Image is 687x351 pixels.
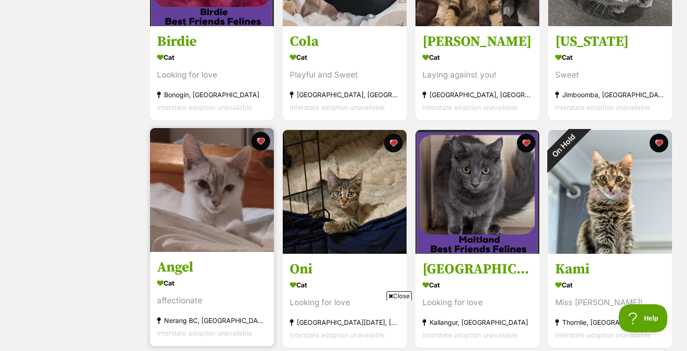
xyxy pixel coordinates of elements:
span: Close [386,291,412,301]
span: Interstate adoption unavailable [290,104,385,112]
h3: Angel [157,258,267,276]
div: Cat [157,51,267,64]
div: Looking for love [422,296,532,309]
div: Cat [290,278,400,292]
iframe: Advertisement [173,304,514,346]
a: On Hold [548,246,672,256]
img: Angel [150,128,274,252]
a: Birdie Cat Looking for love Bonogin, [GEOGRAPHIC_DATA] Interstate adoption unavailable favourite [150,26,274,121]
div: [GEOGRAPHIC_DATA], [GEOGRAPHIC_DATA] [290,89,400,101]
div: Cat [290,51,400,64]
div: Looking for love [157,69,267,82]
div: Laying against you! [422,69,532,82]
h3: [GEOGRAPHIC_DATA] [422,260,532,278]
div: Cat [422,278,532,292]
div: Cat [555,51,665,64]
h3: [US_STATE] [555,33,665,51]
a: Angel Cat affectionate Nerang BC, [GEOGRAPHIC_DATA] Interstate adoption unavailable favourite [150,251,274,346]
div: Thornlie, [GEOGRAPHIC_DATA] [555,316,665,329]
a: Cola Cat Playful and Sweet [GEOGRAPHIC_DATA], [GEOGRAPHIC_DATA] Interstate adoption unavailable f... [283,26,407,121]
h3: Kami [555,260,665,278]
h3: Cola [290,33,400,51]
img: Oni [283,130,407,254]
div: On Hold [536,118,591,173]
div: Miss [PERSON_NAME]! [555,296,665,309]
img: Kami [548,130,672,254]
div: Bonogin, [GEOGRAPHIC_DATA] [157,89,267,101]
div: affectionate [157,294,267,307]
a: Kami Cat Miss [PERSON_NAME]! Thornlie, [GEOGRAPHIC_DATA] Interstate adoption unavailable favourite [548,253,672,348]
h3: [PERSON_NAME] [422,33,532,51]
a: [PERSON_NAME] Cat Laying against you! [GEOGRAPHIC_DATA], [GEOGRAPHIC_DATA] Interstate adoption un... [415,26,539,121]
span: Interstate adoption unavailable [422,104,517,112]
div: Cat [157,276,267,290]
h3: Birdie [157,33,267,51]
div: Looking for love [290,296,400,309]
span: Interstate adoption unavailable [555,331,650,339]
iframe: Help Scout Beacon - Open [619,304,668,332]
span: Interstate adoption unavailable [555,104,650,112]
div: [GEOGRAPHIC_DATA], [GEOGRAPHIC_DATA] [422,89,532,101]
div: Playful and Sweet [290,69,400,82]
div: Sweet [555,69,665,82]
div: Cat [422,51,532,64]
img: Maitland [415,130,539,254]
h3: Oni [290,260,400,278]
span: Interstate adoption unavailable [157,104,252,112]
button: favourite [650,134,668,152]
button: favourite [517,134,536,152]
div: Cat [555,278,665,292]
button: favourite [251,132,270,150]
span: Interstate adoption unavailable [157,329,252,337]
div: Nerang BC, [GEOGRAPHIC_DATA] [157,314,267,327]
a: [US_STATE] Cat Sweet Jimboomba, [GEOGRAPHIC_DATA] Interstate adoption unavailable favourite [548,26,672,121]
div: Jimboomba, [GEOGRAPHIC_DATA] [555,89,665,101]
button: favourite [384,134,403,152]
